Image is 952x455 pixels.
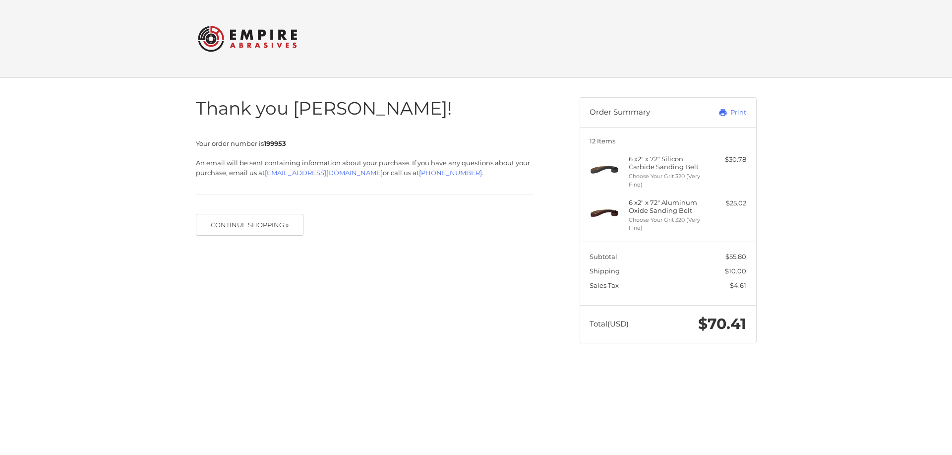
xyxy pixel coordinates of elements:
[629,198,705,215] h4: 6 x 2" x 72" Aluminum Oxide Sanding Belt
[730,281,746,289] span: $4.61
[698,315,746,333] span: $70.41
[590,253,617,260] span: Subtotal
[590,281,619,289] span: Sales Tax
[196,159,530,177] span: An email will be sent containing information about your purchase. If you have any questions about...
[419,169,482,177] a: [PHONE_NUMBER]
[590,137,746,145] h3: 12 Items
[590,108,697,118] h3: Order Summary
[590,319,629,328] span: Total (USD)
[264,139,286,147] strong: 199953
[196,214,304,236] button: Continue Shopping »
[707,198,746,208] div: $25.02
[725,253,746,260] span: $55.80
[265,169,383,177] a: [EMAIL_ADDRESS][DOMAIN_NAME]
[629,216,705,232] li: Choose Your Grit 320 (Very Fine)
[196,97,534,120] h1: Thank you [PERSON_NAME]!
[697,108,746,118] a: Print
[725,267,746,275] span: $10.00
[629,172,705,189] li: Choose Your Grit 320 (Very Fine)
[629,155,705,171] h4: 6 x 2" x 72" Silicon Carbide Sanding Belt
[198,19,297,58] img: Empire Abrasives
[707,155,746,165] div: $30.78
[590,267,620,275] span: Shipping
[196,139,286,147] span: Your order number is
